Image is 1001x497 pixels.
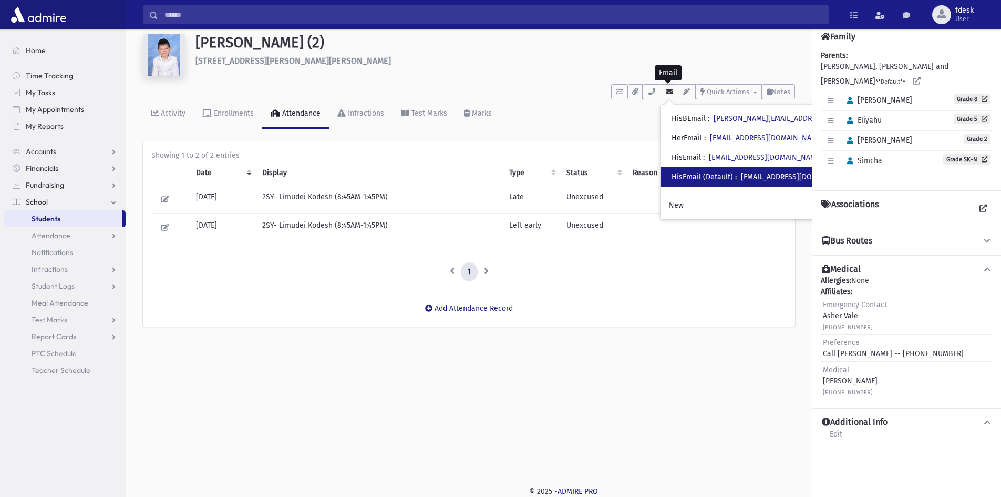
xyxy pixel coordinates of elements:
span: Eliyahu [842,116,882,125]
a: Attendance [4,227,126,244]
span: My Appointments [26,105,84,114]
span: [PERSON_NAME] [842,96,912,105]
h4: Bus Routes [822,236,872,247]
b: Affiliates: [821,287,852,296]
span: School [26,197,48,207]
a: PTC Schedule [4,345,126,362]
h4: Family [821,32,855,42]
span: fdesk [955,6,974,15]
a: Marks [456,99,500,129]
img: AdmirePro [8,4,69,25]
h6: [STREET_ADDRESS][PERSON_NAME][PERSON_NAME] [195,56,795,66]
button: Add Attendance Record [418,299,520,318]
td: 2SY- Limudei Kodesh (8:45AM-1:45PM) [256,214,503,242]
small: [PHONE_NUMBER] [823,324,873,331]
b: Parents: [821,51,848,60]
span: Meal Attendance [32,298,88,308]
span: : [703,153,705,162]
a: Attendance [262,99,329,129]
a: My Tasks [4,84,126,101]
span: Quick Actions [707,88,749,96]
a: Student Logs [4,278,126,295]
span: Notifications [32,248,73,257]
div: Showing 1 to 2 of 2 entries [151,150,787,161]
span: Teacher Schedule [32,366,90,375]
a: Infractions [329,99,393,129]
div: Test Marks [409,109,447,118]
a: School [4,194,126,210]
td: [DATE] [190,214,256,242]
div: HisBEmail [672,113,882,124]
a: Activity [143,99,194,129]
a: New [661,196,890,215]
a: Home [4,42,126,59]
a: Meal Attendance [4,295,126,311]
a: Financials [4,160,126,177]
a: My Reports [4,118,126,135]
span: Attendance [32,231,70,240]
th: Type: activate to sort column ascending [503,161,560,185]
span: User [955,15,974,23]
a: [PERSON_NAME][EMAIL_ADDRESS][DOMAIN_NAME] [714,114,882,123]
span: PTC Schedule [32,349,77,358]
span: Infractions [32,265,68,274]
td: Left early [503,214,560,242]
h4: Additional Info [822,417,888,428]
th: Reason: activate to sort column ascending [626,161,688,185]
span: Preference [823,338,860,347]
span: Student Logs [32,281,75,291]
span: Simcha [842,156,882,165]
span: Accounts [26,147,56,156]
span: : [708,114,709,123]
span: Grade 2 [964,134,990,144]
div: [PERSON_NAME], [PERSON_NAME] and [PERSON_NAME] [821,50,993,182]
span: Emergency Contact [823,300,887,309]
div: Email [655,65,682,80]
a: View all Associations [974,199,993,218]
a: [EMAIL_ADDRESS][DOMAIN_NAME] [709,153,822,162]
span: [PERSON_NAME] [842,136,912,145]
span: Time Tracking [26,71,73,80]
h1: [PERSON_NAME] (2) [195,34,795,52]
span: Financials [26,164,58,173]
div: HerEmail [672,133,823,144]
div: Infractions [346,109,384,118]
a: Notifications [4,244,126,261]
span: Home [26,46,46,55]
a: Grade SK-N [943,154,990,165]
a: Infractions [4,261,126,278]
td: [DATE] [190,185,256,214]
div: Asher Vale [823,299,887,332]
h4: Medical [822,264,861,275]
div: HisEmail [672,152,822,163]
span: : [704,134,706,143]
a: 1 [461,262,478,281]
button: Edit [158,220,173,235]
span: Students [32,214,60,224]
h4: Associations [821,199,879,218]
div: Call [PERSON_NAME] -- [PHONE_NUMBER] [823,337,964,359]
small: [PHONE_NUMBER] [823,389,873,396]
a: [EMAIL_ADDRESS][DOMAIN_NAME] [741,173,854,181]
span: Report Cards [32,332,76,341]
div: Activity [159,109,185,118]
button: Notes [762,84,795,99]
div: Attendance [280,109,321,118]
a: ADMIRE PRO [558,487,598,496]
td: 2SY- Limudei Kodesh (8:45AM-1:45PM) [256,185,503,214]
td: Unexcused [560,185,626,214]
td: Unexcused [560,214,626,242]
span: My Tasks [26,88,55,97]
span: My Reports [26,121,64,131]
a: Test Marks [4,311,126,328]
a: Time Tracking [4,67,126,84]
th: Date: activate to sort column ascending [190,161,256,185]
a: My Appointments [4,101,126,118]
button: Medical [821,264,993,275]
span: Test Marks [32,315,67,324]
a: Enrollments [194,99,262,129]
a: Edit [829,428,843,447]
a: Grade 5 [954,114,990,124]
button: Additional Info [821,417,993,428]
b: Allergies: [821,276,851,285]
